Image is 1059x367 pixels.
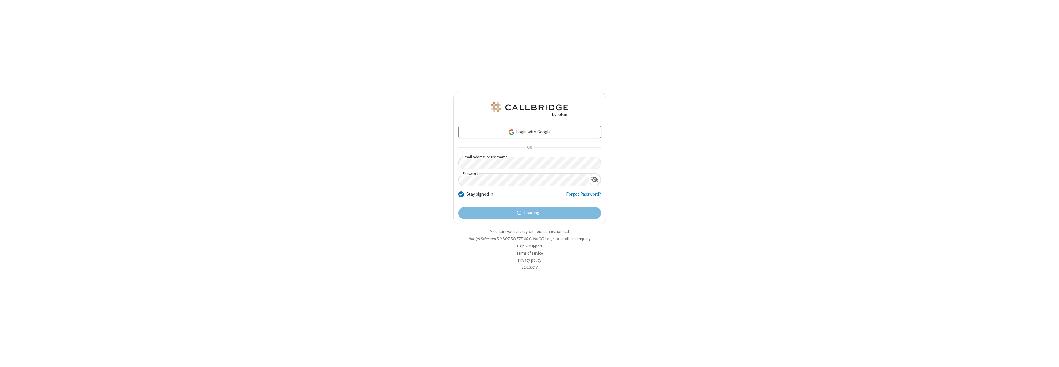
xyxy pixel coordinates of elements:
[458,126,601,138] a: Login with Google
[525,143,534,152] span: OR
[489,102,570,116] img: QA Selenium DO NOT DELETE OR CHANGE
[453,264,606,270] li: v2.6.352.7
[466,191,493,198] label: Stay signed in
[490,229,569,234] a: Make sure you're ready with our connection test
[517,251,543,256] a: Terms of service
[508,129,515,136] img: google-icon.png
[589,174,601,185] div: Show password
[517,243,542,249] a: Help & support
[458,157,601,169] input: Email address or username
[518,258,541,263] a: Privacy policy
[453,236,606,242] li: Not QA Selenium DO NOT DELETE OR CHANGE?
[524,210,542,217] span: Loading...
[545,236,590,242] button: Login to another company
[458,207,601,219] button: Loading...
[459,174,589,186] input: Password
[566,191,601,202] a: Forgot Password?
